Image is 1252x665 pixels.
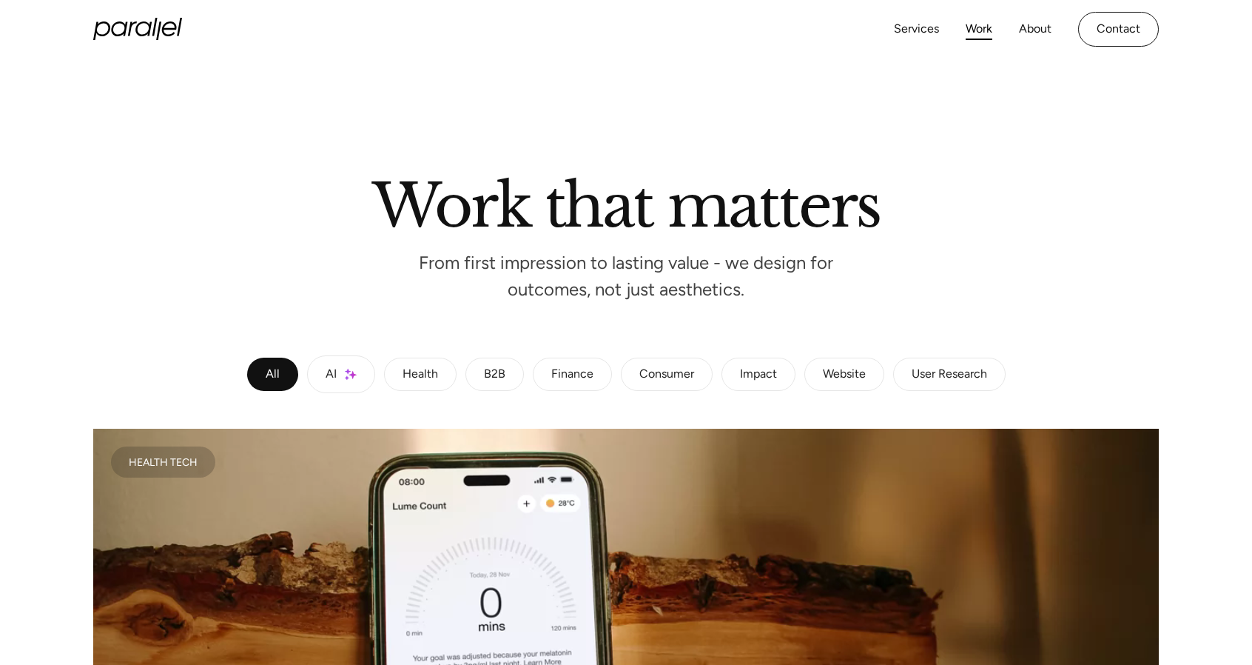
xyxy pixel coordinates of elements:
[403,370,438,379] div: Health
[912,370,987,379] div: User Research
[93,18,182,40] a: home
[129,458,198,466] div: Health Tech
[740,370,777,379] div: Impact
[823,370,866,379] div: Website
[326,370,337,379] div: AI
[266,370,280,379] div: All
[639,370,694,379] div: Consumer
[1078,12,1159,47] a: Contact
[966,19,992,40] a: Work
[1019,19,1051,40] a: About
[204,177,1048,227] h2: Work that matters
[404,257,848,296] p: From first impression to lasting value - we design for outcomes, not just aesthetics.
[551,370,593,379] div: Finance
[484,370,505,379] div: B2B
[894,19,939,40] a: Services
